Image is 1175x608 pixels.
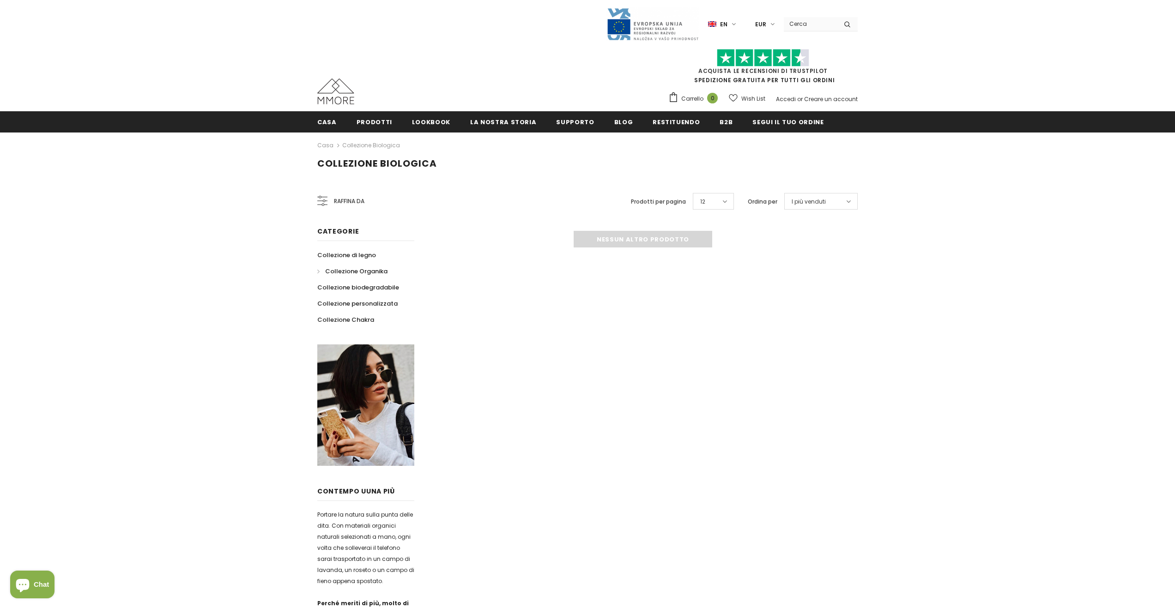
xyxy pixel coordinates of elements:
input: Search Site [784,17,837,30]
span: Carrello [681,94,703,103]
span: 0 [707,93,718,103]
span: Wish List [741,94,765,103]
span: supporto [556,118,594,126]
span: Categorie [317,227,359,236]
a: supporto [556,111,594,132]
span: or [797,95,803,103]
span: B2B [720,118,733,126]
a: Collezione biologica [342,141,400,149]
label: Ordina per [748,197,777,206]
a: Casa [317,111,337,132]
span: Lookbook [412,118,450,126]
span: Segui il tuo ordine [752,118,824,126]
p: Portare la natura sulla punta delle dita. Con materiali organici naturali selezionati a mano, ogn... [317,509,414,587]
a: Prodotti [357,111,392,132]
span: Collezione Organika [325,267,388,276]
span: contempo uUna più [317,487,395,496]
label: Prodotti per pagina [631,197,686,206]
img: Casi MMORE [317,78,354,104]
span: Blog [614,118,633,126]
span: I più venduti [792,197,826,206]
a: Casa [317,140,333,151]
span: Collezione di legno [317,251,376,259]
a: Collezione biodegradabile [317,279,399,295]
img: Javni Razpis [606,7,699,41]
span: La nostra storia [470,118,536,126]
a: Segui il tuo ordine [752,111,824,132]
span: Prodotti [357,118,392,126]
a: Restituendo [653,111,700,132]
inbox-online-store-chat: Shopify online store chat [7,571,57,601]
span: Restituendo [653,118,700,126]
span: Raffina da [334,196,364,206]
a: Collezione di legno [317,247,376,263]
a: Accedi [776,95,796,103]
a: Blog [614,111,633,132]
a: La nostra storia [470,111,536,132]
a: Collezione Chakra [317,312,374,328]
a: Creare un account [804,95,858,103]
img: i-lang-1.png [708,20,716,28]
span: en [720,20,727,29]
a: Javni Razpis [606,20,699,28]
span: Collezione biodegradabile [317,283,399,292]
a: B2B [720,111,733,132]
a: Lookbook [412,111,450,132]
span: Collezione Chakra [317,315,374,324]
span: Collezione personalizzata [317,299,398,308]
img: Fidati di Pilot Stars [717,49,809,67]
a: Wish List [729,90,765,107]
a: Collezione Organika [317,263,388,279]
span: 12 [700,197,705,206]
a: Carrello 0 [668,92,722,106]
span: SPEDIZIONE GRATUITA PER TUTTI GLI ORDINI [668,53,858,84]
a: Acquista le recensioni di TrustPilot [698,67,828,75]
span: EUR [755,20,766,29]
span: Collezione biologica [317,157,437,170]
a: Collezione personalizzata [317,295,398,312]
span: Casa [317,118,337,126]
